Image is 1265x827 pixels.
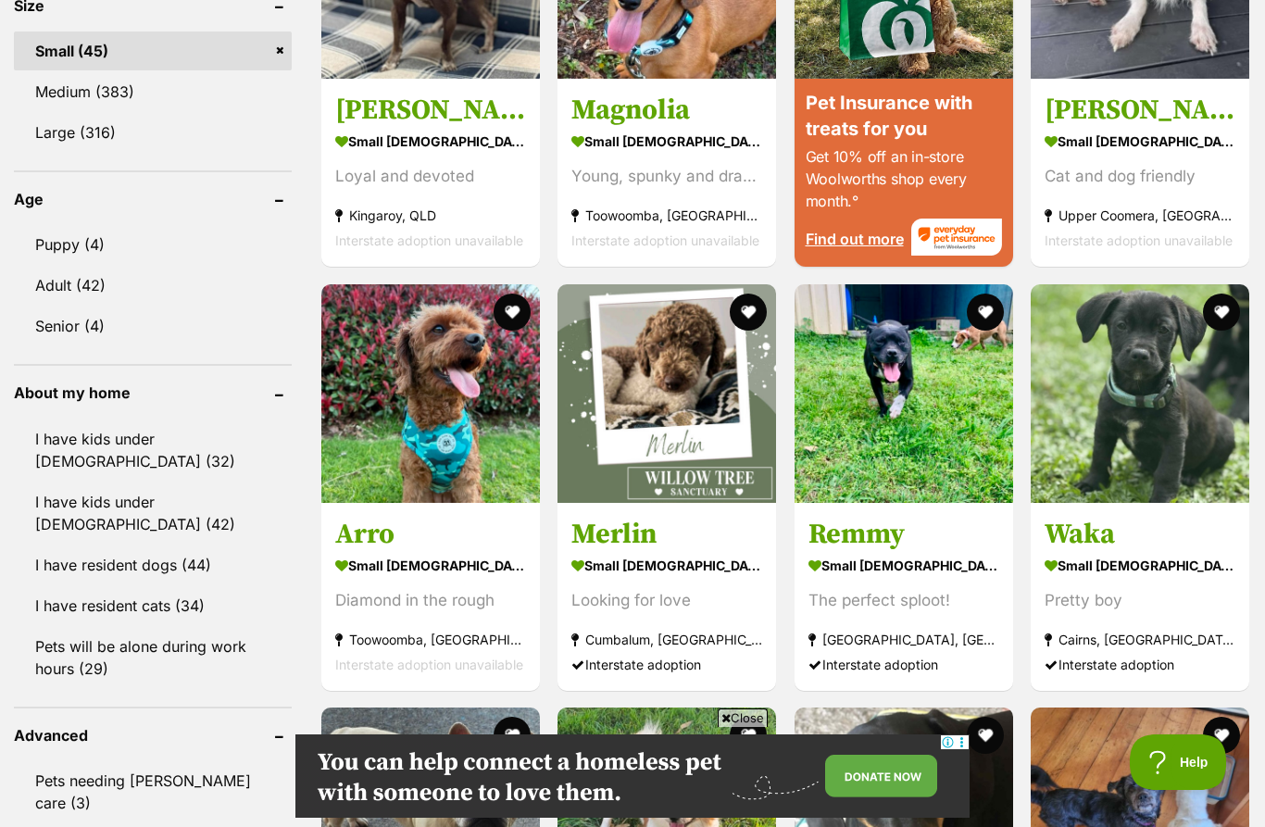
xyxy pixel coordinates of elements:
[571,516,762,551] h3: Merlin
[808,587,999,612] div: The perfect sploot!
[1045,93,1235,128] h3: [PERSON_NAME]
[1130,734,1228,790] iframe: Help Scout Beacon - Open
[14,31,292,70] a: Small (45)
[557,502,776,690] a: Merlin small [DEMOGRAPHIC_DATA] Dog Looking for love Cumbalum, [GEOGRAPHIC_DATA] Interstate adoption
[14,482,292,544] a: I have kids under [DEMOGRAPHIC_DATA] (42)
[571,551,762,578] strong: small [DEMOGRAPHIC_DATA] Dog
[14,266,292,305] a: Adult (42)
[14,72,292,111] a: Medium (383)
[1045,128,1235,155] strong: small [DEMOGRAPHIC_DATA] Dog
[295,734,970,818] iframe: Advertisement
[557,284,776,503] img: Merlin - Poodle Dog
[1203,294,1240,331] button: favourite
[1031,79,1249,267] a: [PERSON_NAME] small [DEMOGRAPHIC_DATA] Dog Cat and dog friendly Upper Coomera, [GEOGRAPHIC_DATA] ...
[795,502,1013,690] a: Remmy small [DEMOGRAPHIC_DATA] Dog The perfect sploot! [GEOGRAPHIC_DATA], [GEOGRAPHIC_DATA] Inter...
[571,587,762,612] div: Looking for love
[1045,516,1235,551] h3: Waka
[14,627,292,688] a: Pets will be alone during work hours (29)
[808,551,999,578] strong: small [DEMOGRAPHIC_DATA] Dog
[14,113,292,152] a: Large (316)
[967,717,1004,754] button: favourite
[321,502,540,690] a: Arro small [DEMOGRAPHIC_DATA] Dog Diamond in the rough Toowoomba, [GEOGRAPHIC_DATA] Interstate ad...
[795,284,1013,503] img: Remmy - Staffordshire Bull Terrier Dog
[571,164,762,189] div: Young, spunky and dramati
[14,761,292,822] a: Pets needing [PERSON_NAME] care (3)
[571,128,762,155] strong: small [DEMOGRAPHIC_DATA] Dog
[335,656,523,671] span: Interstate adoption unavailable
[335,626,526,651] strong: Toowoomba, [GEOGRAPHIC_DATA]
[731,294,768,331] button: favourite
[1031,284,1249,503] img: Waka - French Bulldog
[335,128,526,155] strong: small [DEMOGRAPHIC_DATA] Dog
[14,586,292,625] a: I have resident cats (34)
[335,232,523,248] span: Interstate adoption unavailable
[571,232,759,248] span: Interstate adoption unavailable
[14,384,292,401] header: About my home
[571,651,762,676] div: Interstate adoption
[14,307,292,345] a: Senior (4)
[718,708,768,727] span: Close
[321,79,540,267] a: [PERSON_NAME] small [DEMOGRAPHIC_DATA] Dog Loyal and devoted Kingaroy, QLD Interstate adoption un...
[808,651,999,676] div: Interstate adoption
[1045,232,1233,248] span: Interstate adoption unavailable
[335,551,526,578] strong: small [DEMOGRAPHIC_DATA] Dog
[14,225,292,264] a: Puppy (4)
[571,93,762,128] h3: Magnolia
[967,294,1004,331] button: favourite
[494,717,531,754] button: favourite
[14,727,292,744] header: Advanced
[1203,717,1240,754] button: favourite
[335,516,526,551] h3: Arro
[335,164,526,189] div: Loyal and devoted
[335,587,526,612] div: Diamond in the rough
[571,626,762,651] strong: Cumbalum, [GEOGRAPHIC_DATA]
[1045,587,1235,612] div: Pretty boy
[1045,203,1235,228] strong: Upper Coomera, [GEOGRAPHIC_DATA]
[1045,626,1235,651] strong: Cairns, [GEOGRAPHIC_DATA]
[335,93,526,128] h3: [PERSON_NAME]
[14,545,292,584] a: I have resident dogs (44)
[14,191,292,207] header: Age
[1045,164,1235,189] div: Cat and dog friendly
[808,516,999,551] h3: Remmy
[1045,651,1235,676] div: Interstate adoption
[321,284,540,503] img: Arro - Cavalier King Charles Spaniel x Poodle Dog
[335,203,526,228] strong: Kingaroy, QLD
[1045,551,1235,578] strong: small [DEMOGRAPHIC_DATA] Dog
[1031,502,1249,690] a: Waka small [DEMOGRAPHIC_DATA] Dog Pretty boy Cairns, [GEOGRAPHIC_DATA] Interstate adoption
[494,294,531,331] button: favourite
[808,626,999,651] strong: [GEOGRAPHIC_DATA], [GEOGRAPHIC_DATA]
[571,203,762,228] strong: Toowoomba, [GEOGRAPHIC_DATA]
[557,79,776,267] a: Magnolia small [DEMOGRAPHIC_DATA] Dog Young, spunky and dramati Toowoomba, [GEOGRAPHIC_DATA] Inte...
[14,420,292,481] a: I have kids under [DEMOGRAPHIC_DATA] (32)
